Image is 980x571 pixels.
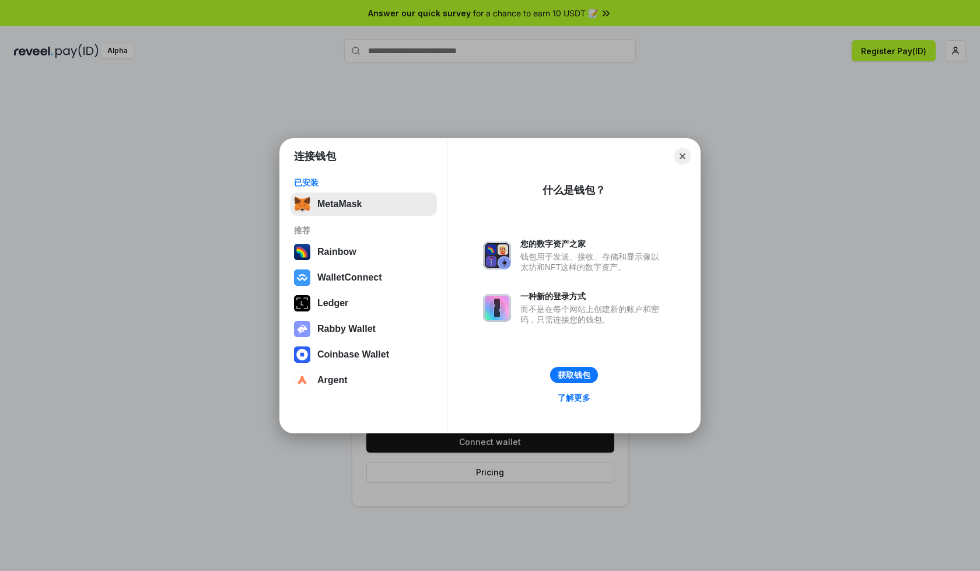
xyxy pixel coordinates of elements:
[294,321,310,337] img: svg+xml,%3Csvg%20xmlns%3D%22http%3A%2F%2Fwww.w3.org%2F2000%2Fsvg%22%20fill%3D%22none%22%20viewBox...
[558,393,590,403] div: 了解更多
[317,298,348,309] div: Ledger
[317,199,362,209] div: MetaMask
[520,304,665,325] div: 而不是在每个网站上创建新的账户和密码，只需连接您的钱包。
[483,241,511,269] img: svg+xml,%3Csvg%20xmlns%3D%22http%3A%2F%2Fwww.w3.org%2F2000%2Fsvg%22%20fill%3D%22none%22%20viewBox...
[674,148,691,164] button: Close
[294,295,310,311] img: svg+xml,%3Csvg%20xmlns%3D%22http%3A%2F%2Fwww.w3.org%2F2000%2Fsvg%22%20width%3D%2228%22%20height%3...
[294,177,433,188] div: 已安装
[290,317,437,341] button: Rabby Wallet
[483,294,511,322] img: svg+xml,%3Csvg%20xmlns%3D%22http%3A%2F%2Fwww.w3.org%2F2000%2Fsvg%22%20fill%3D%22none%22%20viewBox...
[294,225,433,236] div: 推荐
[551,390,597,405] a: 了解更多
[520,291,665,302] div: 一种新的登录方式
[294,196,310,212] img: svg+xml,%3Csvg%20fill%3D%22none%22%20height%3D%2233%22%20viewBox%3D%220%200%2035%2033%22%20width%...
[290,292,437,315] button: Ledger
[550,367,598,383] button: 获取钱包
[290,240,437,264] button: Rainbow
[290,192,437,216] button: MetaMask
[520,239,665,249] div: 您的数字资产之家
[317,375,348,386] div: Argent
[294,346,310,363] img: svg+xml,%3Csvg%20width%3D%2228%22%20height%3D%2228%22%20viewBox%3D%220%200%2028%2028%22%20fill%3D...
[317,324,376,334] div: Rabby Wallet
[294,149,336,163] h1: 连接钱包
[290,343,437,366] button: Coinbase Wallet
[542,183,605,197] div: 什么是钱包？
[317,349,389,360] div: Coinbase Wallet
[520,251,665,272] div: 钱包用于发送、接收、存储和显示像以太坊和NFT这样的数字资产。
[558,370,590,380] div: 获取钱包
[317,247,356,257] div: Rainbow
[317,272,382,283] div: WalletConnect
[294,372,310,388] img: svg+xml,%3Csvg%20width%3D%2228%22%20height%3D%2228%22%20viewBox%3D%220%200%2028%2028%22%20fill%3D...
[294,244,310,260] img: svg+xml,%3Csvg%20width%3D%22120%22%20height%3D%22120%22%20viewBox%3D%220%200%20120%20120%22%20fil...
[294,269,310,286] img: svg+xml,%3Csvg%20width%3D%2228%22%20height%3D%2228%22%20viewBox%3D%220%200%2028%2028%22%20fill%3D...
[290,266,437,289] button: WalletConnect
[290,369,437,392] button: Argent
